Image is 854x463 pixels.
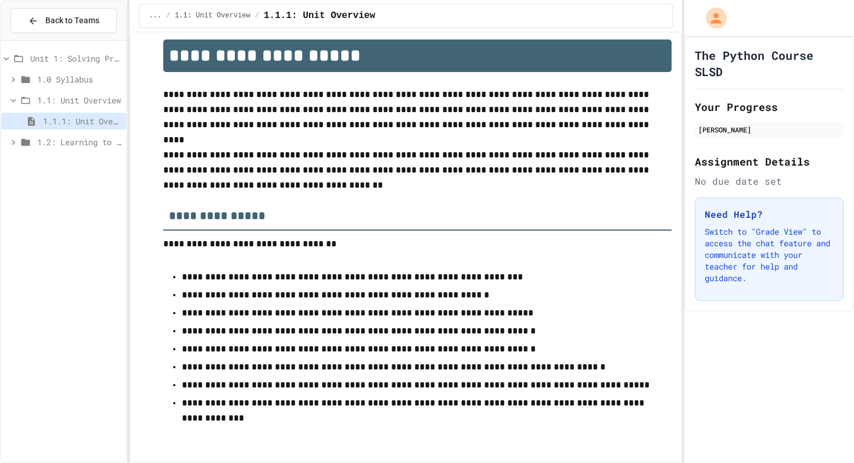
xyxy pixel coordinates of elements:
[695,99,844,115] h2: Your Progress
[175,11,250,20] span: 1.1: Unit Overview
[695,47,844,80] h1: The Python Course SLSD
[37,94,121,106] span: 1.1: Unit Overview
[10,8,117,33] button: Back to Teams
[149,11,162,20] span: ...
[264,9,375,23] span: 1.1.1: Unit Overview
[37,136,121,148] span: 1.2: Learning to Solve Hard Problems
[43,115,121,127] span: 1.1.1: Unit Overview
[705,226,834,284] p: Switch to "Grade View" to access the chat feature and communicate with your teacher for help and ...
[166,11,170,20] span: /
[698,124,840,135] div: [PERSON_NAME]
[695,174,844,188] div: No due date set
[694,5,730,31] div: My Account
[255,11,259,20] span: /
[705,207,834,221] h3: Need Help?
[30,52,121,64] span: Unit 1: Solving Problems in Computer Science
[45,15,99,27] span: Back to Teams
[695,153,844,170] h2: Assignment Details
[37,73,121,85] span: 1.0 Syllabus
